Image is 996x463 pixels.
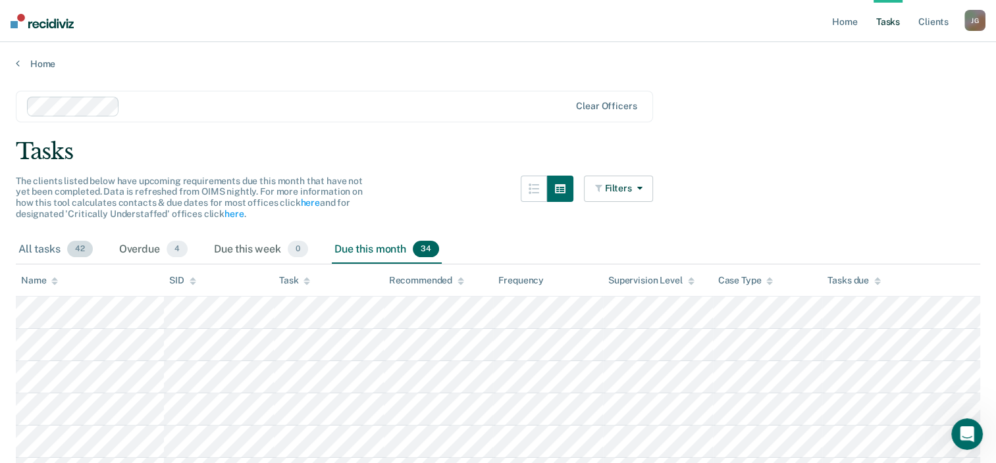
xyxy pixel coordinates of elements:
div: Tasks [16,138,980,165]
a: here [224,208,244,219]
span: 34 [413,241,439,258]
a: here [300,197,319,208]
span: The clients listed below have upcoming requirements due this month that have not yet been complet... [16,176,363,219]
span: 0 [288,241,308,258]
div: Due this week0 [211,235,311,264]
button: JG [964,10,985,31]
span: 4 [167,241,188,258]
div: All tasks42 [16,235,95,264]
div: J G [964,10,985,31]
div: Supervision Level [608,275,695,286]
div: Frequency [498,275,544,286]
iframe: Intercom live chat [951,418,983,450]
div: SID [169,275,196,286]
div: Task [279,275,310,286]
span: 42 [67,241,93,258]
div: Case Type [718,275,773,286]
a: Home [16,58,980,70]
div: Overdue4 [117,235,190,264]
div: Name [21,275,58,286]
div: Clear officers [576,101,637,112]
button: Filters [584,176,654,202]
div: Due this month34 [332,235,442,264]
img: Recidiviz [11,14,74,28]
div: Recommended [389,275,464,286]
div: Tasks due [827,275,881,286]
